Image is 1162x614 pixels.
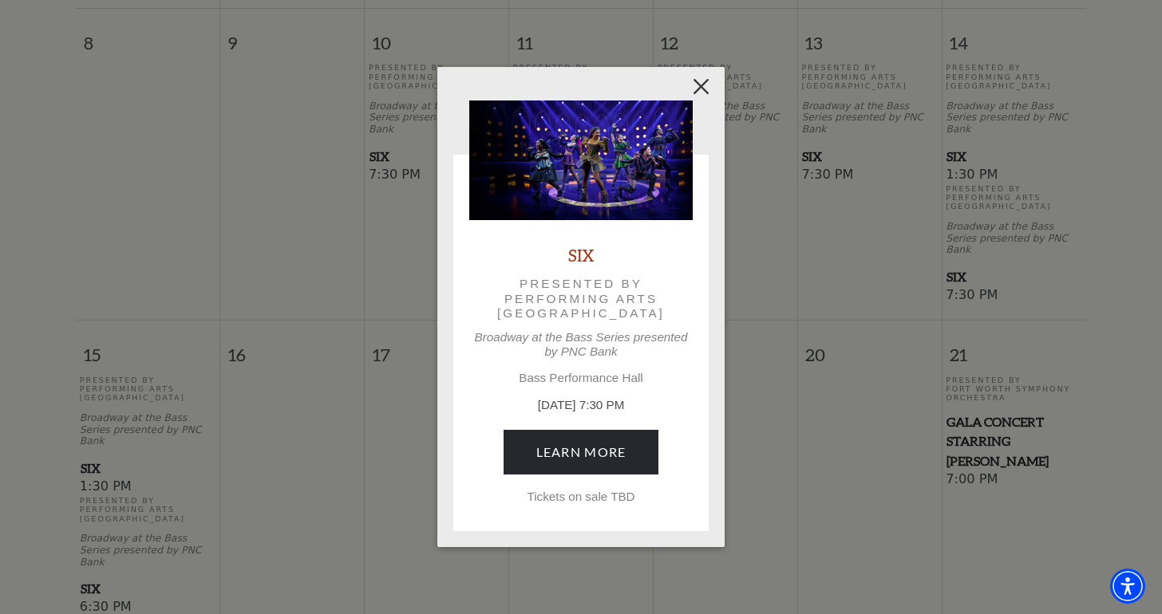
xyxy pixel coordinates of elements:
[469,330,693,359] p: Broadway at the Bass Series presented by PNC Bank
[686,71,717,101] button: Close
[469,396,693,415] p: [DATE] 7:30 PM
[504,430,659,474] a: February 12, 7:30 PM Learn More Tickets on sale TBD
[1110,569,1145,604] div: Accessibility Menu
[492,277,670,321] p: Presented by Performing Arts [GEOGRAPHIC_DATA]
[568,244,595,266] a: SIX
[469,490,693,504] p: Tickets on sale TBD
[469,371,693,385] p: Bass Performance Hall
[469,100,693,220] img: SIX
